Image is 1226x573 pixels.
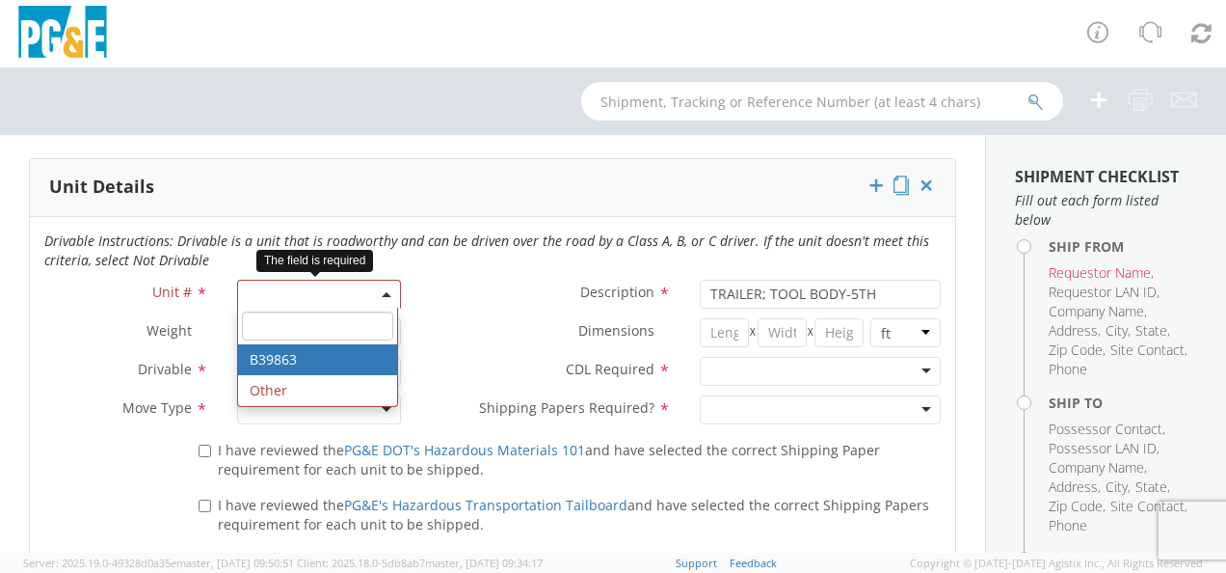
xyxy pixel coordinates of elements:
li: , [1049,283,1159,302]
strong: Shipment Checklist [1015,166,1179,187]
li: , [1049,263,1154,283]
input: I have reviewed thePG&E's Hazardous Transportation Tailboardand have selected the correct Shippin... [199,500,211,512]
li: Other [238,375,397,406]
span: Fill out each form listed below [1015,191,1197,230]
img: pge-logo-06675f144f4cfa6a6814.png [14,6,111,63]
input: Height [814,318,864,347]
input: Length [700,318,749,347]
span: master, [DATE] 09:34:17 [425,556,543,570]
h3: Unit Details [49,177,154,197]
span: Company Name [1049,302,1144,320]
span: Server: 2025.19.0-49328d0a35e [23,556,294,570]
span: Possessor Contact [1049,420,1162,438]
span: I have reviewed the and have selected the correct Shipping Papers requirement for each unit to be... [218,496,929,533]
i: Drivable Instructions: Drivable is a unit that is roadworthy and can be driven over the road by a... [44,232,929,269]
span: Weight [147,321,192,340]
span: Company Name [1049,458,1144,477]
li: , [1049,341,1106,360]
input: Shipment, Tracking or Reference Number (at least 4 chars) [581,82,1063,121]
li: , [1049,439,1159,458]
span: Site Contact [1110,497,1185,515]
span: Client: 2025.18.0-5db8ab7 [297,556,543,570]
span: Possessor LAN ID [1049,439,1157,457]
li: , [1049,302,1147,321]
li: , [1135,477,1170,497]
span: Address [1049,321,1098,340]
span: City [1106,321,1128,340]
span: Drivable [138,360,192,378]
span: Requestor Name [1049,263,1151,282]
span: Site Contact [1110,341,1185,359]
span: City [1106,477,1128,496]
span: State [1135,321,1167,340]
span: Phone [1049,516,1087,534]
li: , [1110,341,1187,360]
li: , [1049,458,1147,477]
span: Zip Code [1049,497,1103,515]
li: , [1110,497,1187,516]
span: Address [1049,477,1098,496]
span: Description [580,283,654,301]
li: B39863 [238,344,397,375]
h4: Ship From [1049,239,1197,254]
li: , [1049,477,1101,497]
span: I have reviewed the and have selected the correct Shipping Paper requirement for each unit to be ... [218,441,880,478]
span: Unit # [152,283,192,301]
li: , [1049,497,1106,516]
a: PG&E's Hazardous Transportation Tailboard [344,496,627,514]
span: State [1135,477,1167,496]
div: The field is required [256,250,373,272]
input: Width [758,318,807,347]
input: I have reviewed thePG&E DOT's Hazardous Materials 101and have selected the correct Shipping Paper... [199,445,211,457]
span: Dimensions [578,321,654,340]
span: X [807,318,815,347]
span: master, [DATE] 09:50:51 [176,556,294,570]
span: CDL Required [566,360,654,378]
span: Zip Code [1049,341,1103,359]
span: Shipping Papers Required? [479,398,654,417]
a: PG&E DOT's Hazardous Materials 101 [344,441,585,459]
h4: Ship To [1049,396,1197,410]
li: , [1135,321,1170,341]
a: Support [676,556,717,570]
span: Copyright © [DATE]-[DATE] Agistix Inc., All Rights Reserved [910,556,1203,571]
li: , [1049,321,1101,341]
li: , [1106,321,1131,341]
span: Phone [1049,360,1087,378]
span: Requestor LAN ID [1049,283,1157,301]
a: Feedback [730,556,777,570]
li: , [1049,420,1165,439]
span: X [749,318,758,347]
li: , [1106,477,1131,497]
span: Move Type [122,398,192,417]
